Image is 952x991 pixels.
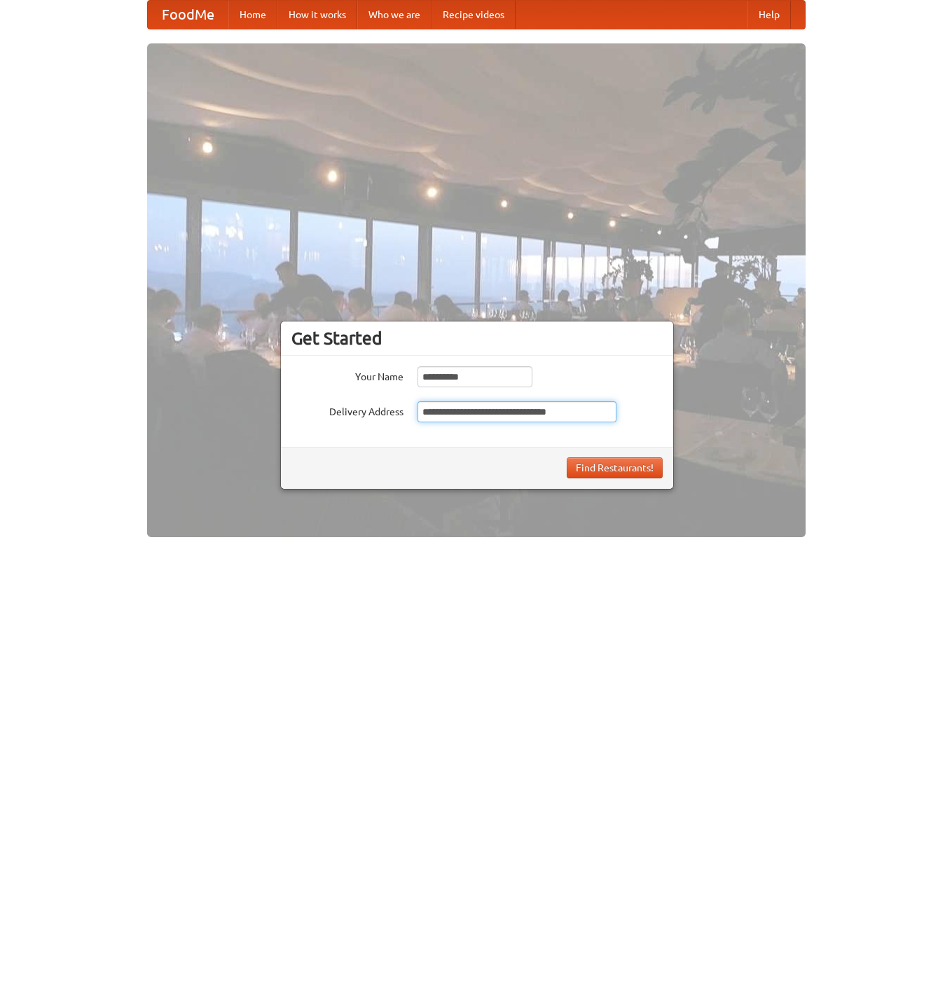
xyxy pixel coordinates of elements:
label: Delivery Address [291,401,403,419]
a: Home [228,1,277,29]
a: Help [747,1,791,29]
h3: Get Started [291,328,663,349]
button: Find Restaurants! [567,457,663,478]
a: FoodMe [148,1,228,29]
a: Recipe videos [432,1,516,29]
a: Who we are [357,1,432,29]
label: Your Name [291,366,403,384]
a: How it works [277,1,357,29]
